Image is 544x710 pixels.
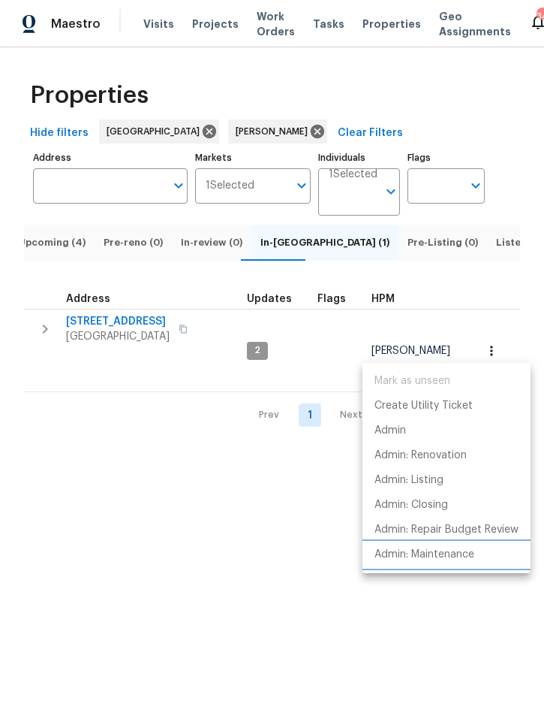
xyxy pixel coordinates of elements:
[374,497,448,513] p: Admin: Closing
[374,398,473,414] p: Create Utility Ticket
[374,547,474,563] p: Admin: Maintenance
[374,522,518,538] p: Admin: Repair Budget Review
[374,473,443,488] p: Admin: Listing
[374,448,467,464] p: Admin: Renovation
[374,423,406,439] p: Admin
